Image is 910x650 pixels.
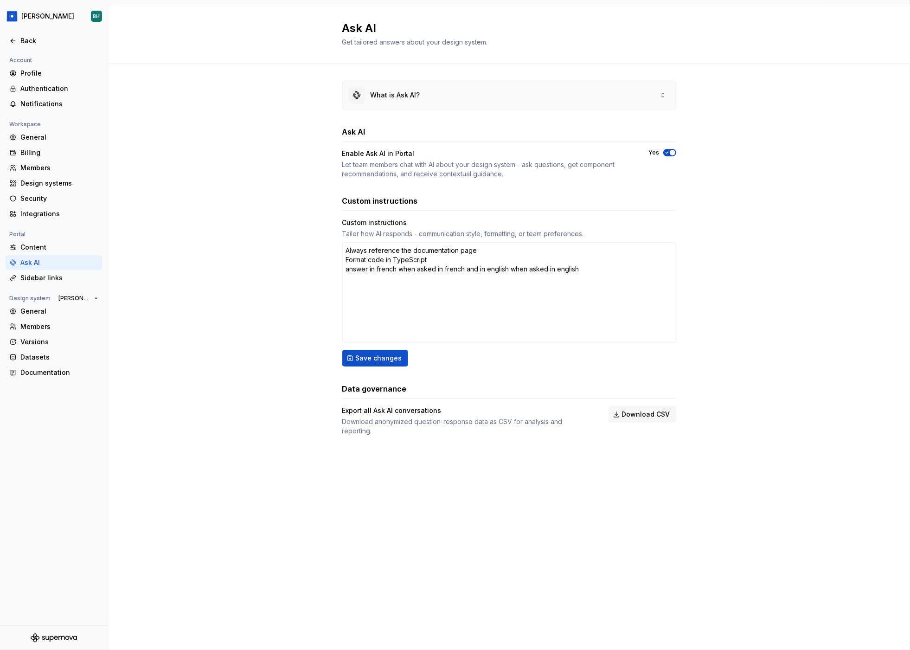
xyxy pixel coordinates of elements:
[20,243,98,252] div: Content
[20,36,98,45] div: Back
[6,350,102,365] a: Datasets
[6,130,102,145] a: General
[6,11,18,22] img: 049812b6-2877-400d-9dc9-987621144c16.png
[20,194,98,203] div: Security
[20,99,98,109] div: Notifications
[342,417,592,436] div: Download anonymized question-response data as CSV for analysis and reporting.
[342,21,665,36] h2: Ask AI
[622,410,670,419] span: Download CSV
[609,406,676,423] button: Download CSV
[6,97,102,111] a: Notifications
[342,383,407,394] h3: Data governance
[6,270,102,285] a: Sidebar links
[6,119,45,130] div: Workspace
[342,242,676,342] textarea: Always reference the documentation page Format code in TypeScript answer in french when asked in ...
[20,69,98,78] div: Profile
[20,322,98,331] div: Members
[649,149,660,156] label: Yes
[342,229,676,238] div: Tailor how AI responds - communication style, formatting, or team preferences.
[20,273,98,283] div: Sidebar links
[342,350,408,367] button: Save changes
[6,176,102,191] a: Design systems
[342,149,632,158] div: Enable Ask AI in Portal
[20,148,98,157] div: Billing
[20,133,98,142] div: General
[6,33,102,48] a: Back
[6,206,102,221] a: Integrations
[20,337,98,347] div: Versions
[6,145,102,160] a: Billing
[31,633,77,643] svg: Supernova Logo
[6,191,102,206] a: Security
[6,304,102,319] a: General
[93,13,100,20] div: BH
[20,258,98,267] div: Ask AI
[6,319,102,334] a: Members
[20,209,98,219] div: Integrations
[342,195,418,206] h3: Custom instructions
[356,354,402,363] span: Save changes
[21,12,74,21] div: [PERSON_NAME]
[6,240,102,255] a: Content
[20,163,98,173] div: Members
[20,368,98,377] div: Documentation
[342,218,676,227] div: Custom instructions
[342,38,488,46] span: Get tailored answers about your design system.
[6,335,102,349] a: Versions
[58,295,90,302] span: [PERSON_NAME]
[342,160,632,179] div: Let team members chat with AI about your design system - ask questions, get component recommendat...
[6,229,29,240] div: Portal
[342,406,592,415] div: Export all Ask AI conversations
[6,255,102,270] a: Ask AI
[20,307,98,316] div: General
[6,293,54,304] div: Design system
[20,353,98,362] div: Datasets
[20,84,98,93] div: Authentication
[6,81,102,96] a: Authentication
[2,6,106,26] button: [PERSON_NAME]BH
[20,179,98,188] div: Design systems
[342,126,365,137] h3: Ask AI
[6,66,102,81] a: Profile
[6,161,102,175] a: Members
[6,55,36,66] div: Account
[6,365,102,380] a: Documentation
[371,90,420,100] div: What is Ask AI?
